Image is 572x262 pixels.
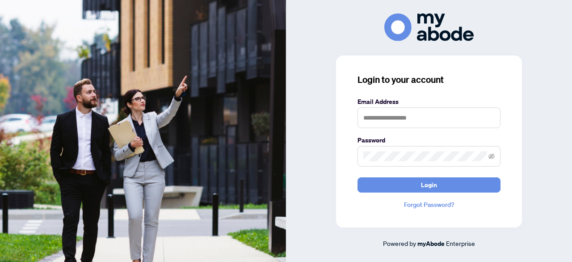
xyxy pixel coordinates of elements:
a: Forgot Password? [357,200,500,210]
span: Powered by [383,239,416,247]
label: Email Address [357,97,500,107]
span: Enterprise [446,239,475,247]
img: ma-logo [384,13,474,41]
h3: Login to your account [357,73,500,86]
label: Password [357,135,500,145]
span: Login [421,178,437,192]
button: Login [357,177,500,193]
span: eye-invisible [488,153,495,159]
a: myAbode [417,239,445,249]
